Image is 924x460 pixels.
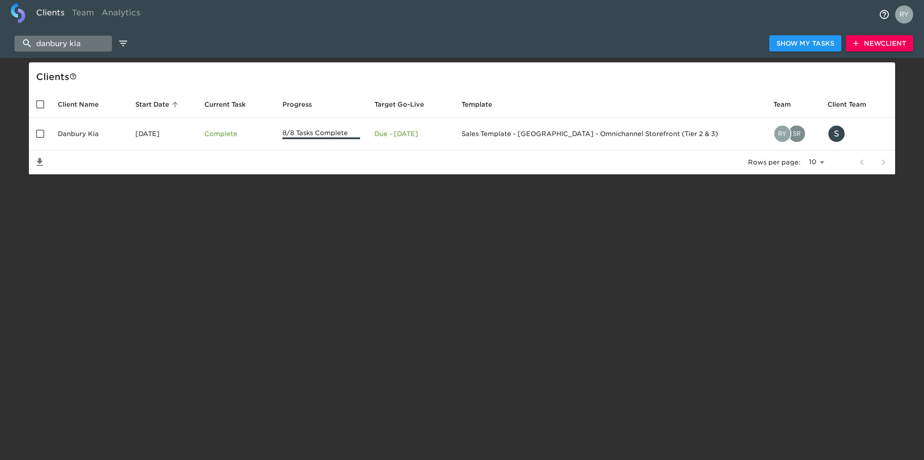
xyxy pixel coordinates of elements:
[204,129,268,138] p: Complete
[14,36,112,52] input: search
[846,35,913,52] button: NewClient
[36,70,892,84] div: Client s
[282,99,323,110] span: Progress
[275,117,367,150] td: 8/8 Tasks Complete
[374,129,448,138] p: Due - [DATE]
[773,99,803,110] span: Team
[29,91,895,174] table: enhanced table
[204,99,246,110] span: This is the next Task in this Hub that should be completed
[135,99,181,110] span: Start Date
[454,117,766,150] td: Sales Template - [GEOGRAPHIC_DATA] - Omnichannel Storefront (Tier 2 & 3)
[827,125,888,143] div: ssinardi@danburyauto.com
[804,155,827,169] select: rows per page
[204,99,258,110] span: Current Task
[51,117,128,150] td: Danbury Kia
[748,158,800,167] p: Rows per page:
[68,3,98,25] a: Team
[32,3,68,25] a: Clients
[98,3,144,25] a: Analytics
[769,35,841,52] button: Show My Tasks
[776,38,834,49] span: Show My Tasks
[69,73,77,80] svg: This is a list of all of your clients and clients shared with you
[58,99,111,110] span: Client Name
[789,126,805,142] img: srihetha.malgani@cdk.com
[29,151,51,173] button: Save List
[773,125,813,143] div: ryan.dale@roadster.com, srihetha.malgani@cdk.com
[827,99,878,110] span: Client Team
[462,99,504,110] span: Template
[895,5,913,23] img: Profile
[128,117,197,150] td: [DATE]
[873,4,895,25] button: notifications
[774,126,790,142] img: ryan.dale@roadster.com
[827,125,845,143] div: S
[853,38,906,49] span: New Client
[374,99,424,110] span: Calculated based on the start date and the duration of all Tasks contained in this Hub.
[374,99,436,110] span: Target Go-Live
[11,3,25,23] img: logo
[115,36,131,51] button: edit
